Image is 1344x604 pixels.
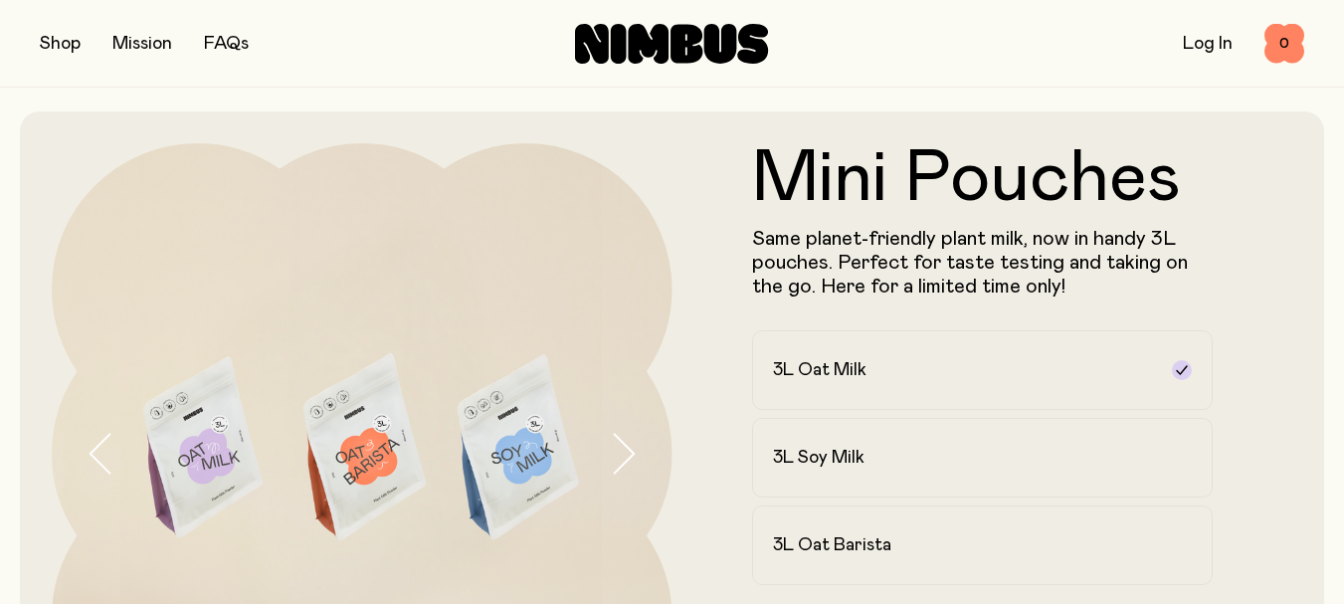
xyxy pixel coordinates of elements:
[1264,24,1304,64] button: 0
[773,358,866,382] h2: 3L Oat Milk
[773,446,864,470] h2: 3L Soy Milk
[752,143,1214,215] h1: Mini Pouches
[752,227,1214,299] p: Same planet-friendly plant milk, now in handy 3L pouches. Perfect for taste testing and taking on...
[773,533,891,557] h2: 3L Oat Barista
[1183,35,1233,53] a: Log In
[204,35,249,53] a: FAQs
[112,35,172,53] a: Mission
